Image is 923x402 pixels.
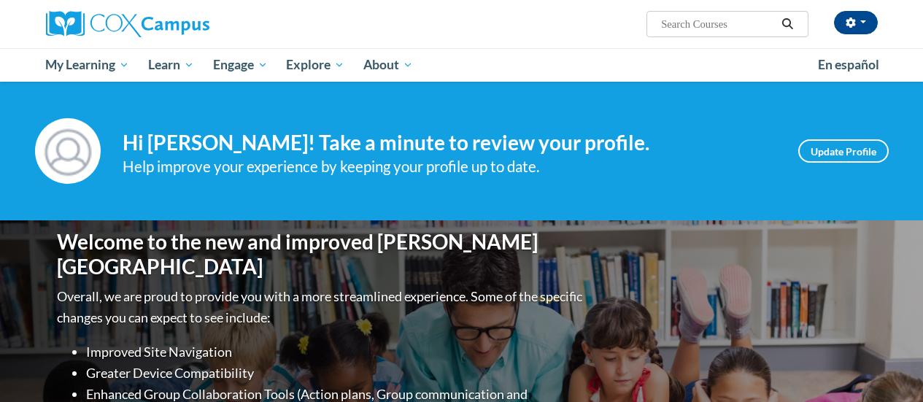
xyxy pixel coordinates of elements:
span: Explore [286,56,344,74]
a: Update Profile [798,139,889,163]
button: Account Settings [834,11,878,34]
h4: Hi [PERSON_NAME]! Take a minute to review your profile. [123,131,776,155]
a: Engage [204,48,277,82]
img: Profile Image [35,118,101,184]
button: Search [776,15,798,33]
span: Learn [148,56,194,74]
input: Search Courses [660,15,776,33]
iframe: Button to launch messaging window [865,344,911,390]
p: Overall, we are proud to provide you with a more streamlined experience. Some of the specific cha... [57,286,586,328]
a: En español [808,50,889,80]
img: Cox Campus [46,11,209,37]
span: About [363,56,413,74]
span: Engage [213,56,268,74]
span: En español [818,57,879,72]
a: About [354,48,422,82]
li: Greater Device Compatibility [86,363,586,384]
div: Help improve your experience by keeping your profile up to date. [123,155,776,179]
a: My Learning [36,48,139,82]
div: Main menu [35,48,889,82]
h1: Welcome to the new and improved [PERSON_NAME][GEOGRAPHIC_DATA] [57,230,586,279]
a: Learn [139,48,204,82]
li: Improved Site Navigation [86,341,586,363]
span: My Learning [45,56,129,74]
a: Explore [277,48,354,82]
a: Cox Campus [46,11,309,37]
